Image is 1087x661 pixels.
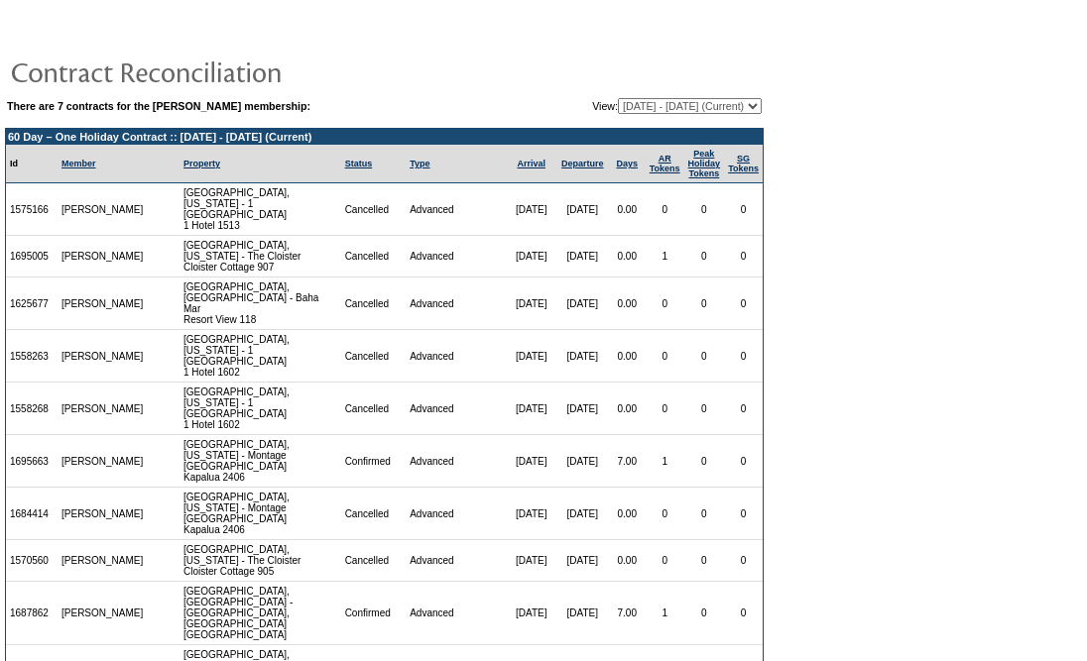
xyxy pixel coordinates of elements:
td: 0 [684,540,725,582]
td: 0 [724,488,763,540]
td: Cancelled [341,277,407,330]
td: Cancelled [341,488,407,540]
td: Cancelled [341,383,407,435]
td: Cancelled [341,236,407,277]
td: 0 [724,277,763,330]
td: 0.00 [609,383,646,435]
td: 0.00 [609,488,646,540]
td: [DATE] [506,383,555,435]
td: 1 [646,435,684,488]
td: Advanced [406,236,506,277]
td: [GEOGRAPHIC_DATA], [GEOGRAPHIC_DATA] - [GEOGRAPHIC_DATA], [GEOGRAPHIC_DATA] [GEOGRAPHIC_DATA] [180,582,341,645]
td: 0 [684,330,725,383]
td: 0 [684,488,725,540]
a: Member [61,159,96,168]
td: [PERSON_NAME] [58,277,148,330]
a: Type [410,159,429,168]
td: [PERSON_NAME] [58,582,148,645]
td: Confirmed [341,582,407,645]
td: 0 [684,236,725,277]
a: Arrival [517,159,545,168]
td: [PERSON_NAME] [58,330,148,383]
b: There are 7 contracts for the [PERSON_NAME] membership: [7,100,310,112]
td: [PERSON_NAME] [58,383,148,435]
td: [DATE] [506,540,555,582]
td: 7.00 [609,435,646,488]
td: [GEOGRAPHIC_DATA], [US_STATE] - The Cloister Cloister Cottage 905 [180,540,341,582]
a: Peak HolidayTokens [688,149,721,178]
td: [GEOGRAPHIC_DATA], [US_STATE] - Montage [GEOGRAPHIC_DATA] Kapalua 2406 [180,435,341,488]
td: 0 [684,383,725,435]
td: 1695005 [6,236,58,277]
td: 1570560 [6,540,58,582]
td: 0 [646,277,684,330]
td: [DATE] [506,435,555,488]
td: [DATE] [556,383,609,435]
td: 0 [646,183,684,236]
td: [DATE] [506,236,555,277]
td: View: [492,98,762,114]
td: [DATE] [556,488,609,540]
td: [DATE] [506,488,555,540]
td: [DATE] [556,435,609,488]
td: [GEOGRAPHIC_DATA], [US_STATE] - 1 [GEOGRAPHIC_DATA] 1 Hotel 1513 [180,183,341,236]
a: ARTokens [650,154,680,173]
td: [GEOGRAPHIC_DATA], [US_STATE] - 1 [GEOGRAPHIC_DATA] 1 Hotel 1602 [180,330,341,383]
td: 1625677 [6,277,58,330]
img: pgTtlContractReconciliation.gif [10,52,407,91]
td: 1558263 [6,330,58,383]
td: Advanced [406,435,506,488]
td: 7.00 [609,582,646,645]
td: [DATE] [506,183,555,236]
td: 1 [646,582,684,645]
td: [DATE] [506,582,555,645]
td: 0 [724,236,763,277]
td: [PERSON_NAME] [58,488,148,540]
td: 1558268 [6,383,58,435]
td: 0 [646,540,684,582]
td: [PERSON_NAME] [58,540,148,582]
td: 1 [646,236,684,277]
td: 0.00 [609,236,646,277]
a: Property [183,159,220,168]
td: [DATE] [556,582,609,645]
a: Days [616,159,638,168]
td: 0 [724,383,763,435]
td: 0 [724,330,763,383]
td: 1575166 [6,183,58,236]
td: [PERSON_NAME] [58,435,148,488]
td: [GEOGRAPHIC_DATA], [US_STATE] - The Cloister Cloister Cottage 907 [180,236,341,277]
td: Advanced [406,488,506,540]
td: Cancelled [341,183,407,236]
td: 0.00 [609,277,646,330]
td: 0 [684,582,725,645]
td: [DATE] [556,236,609,277]
td: Advanced [406,330,506,383]
td: Advanced [406,183,506,236]
td: [DATE] [556,330,609,383]
a: SGTokens [728,154,759,173]
td: 0 [646,488,684,540]
td: 0.00 [609,330,646,383]
td: 0 [684,183,725,236]
td: 0 [646,330,684,383]
td: 1684414 [6,488,58,540]
td: 1687862 [6,582,58,645]
td: Confirmed [341,435,407,488]
td: [PERSON_NAME] [58,236,148,277]
td: Cancelled [341,330,407,383]
td: [GEOGRAPHIC_DATA], [GEOGRAPHIC_DATA] - Baha Mar Resort View 118 [180,277,341,330]
a: Departure [561,159,604,168]
td: Advanced [406,540,506,582]
td: Id [6,145,58,183]
td: 0 [646,383,684,435]
td: Advanced [406,383,506,435]
td: 0.00 [609,540,646,582]
td: 0 [724,582,763,645]
td: 0 [724,540,763,582]
td: 0 [684,277,725,330]
td: 0.00 [609,183,646,236]
td: Advanced [406,582,506,645]
td: 0 [724,183,763,236]
td: 1695663 [6,435,58,488]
